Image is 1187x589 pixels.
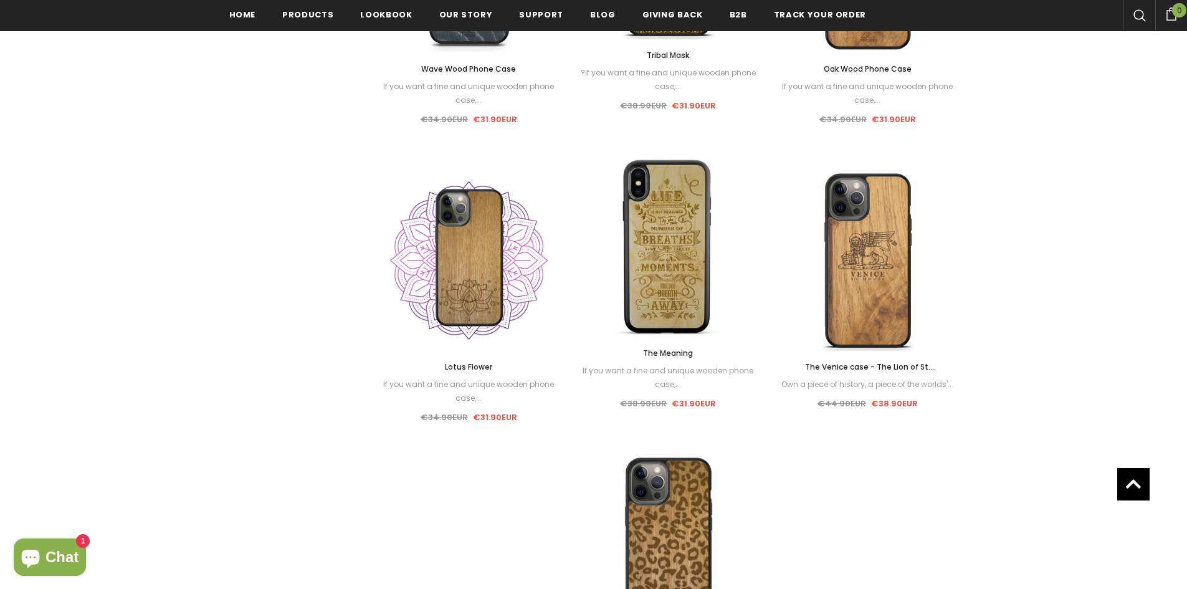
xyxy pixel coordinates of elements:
div: If you want a fine and unique wooden phone case,... [777,80,958,107]
a: The Venice case - The Lion of St. [PERSON_NAME] with the lettering [777,360,958,374]
span: €34.90EUR [421,113,468,125]
a: Oak Wood Phone Case [777,62,958,76]
span: €31.90EUR [872,113,916,125]
span: Blog [590,9,616,21]
a: Lotus Flower [379,360,560,374]
span: The Meaning [643,348,693,358]
img: The Venice case - The Lion of St. Marco with the lettering [777,170,958,351]
span: Tribal Mask [647,50,689,60]
a: Wave Wood Phone Case [379,62,560,76]
span: Track your order [774,9,866,21]
img: Introduction Tanganika Wood [379,170,560,351]
a: 0 [1155,6,1187,21]
span: €44.90EUR [818,398,866,409]
span: support [519,9,563,21]
span: The Venice case - The Lion of St. [PERSON_NAME] with the lettering [802,362,936,386]
span: Wave Wood Phone Case [421,64,516,74]
span: Our Story [439,9,493,21]
div: If you want a fine and unique wooden phone case,... [379,80,560,107]
span: €34.90EUR [421,411,468,423]
span: Products [282,9,333,21]
span: €31.90EUR [473,411,517,423]
span: Lookbook [360,9,412,21]
span: €34.90EUR [819,113,867,125]
span: Oak Wood Phone Case [824,64,912,74]
span: Giving back [642,9,703,21]
span: €31.90EUR [473,113,517,125]
a: Tribal Mask [578,49,758,62]
span: Home [229,9,256,21]
span: €38.90EUR [620,398,667,409]
div: If you want a fine and unique wooden phone case,... [379,378,560,405]
a: The Meaning [578,347,758,360]
div: If you want a fine and unique wooden phone case,... [578,364,758,391]
span: B2B [730,9,747,21]
div: ?If you want a fine and unique wooden phone case,... [578,66,758,93]
div: Own a piece of history, a piece of the worlds'... [777,378,958,391]
inbox-online-store-chat: Shopify online store chat [10,539,90,579]
span: €31.90EUR [672,100,716,112]
span: Lotus Flower [445,362,492,372]
span: €38.90EUR [871,398,918,409]
span: 0 [1172,3,1186,17]
img: Birch Wood The Meaning Case Introduction [578,156,758,337]
span: €38.90EUR [620,100,667,112]
span: €31.90EUR [672,398,716,409]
